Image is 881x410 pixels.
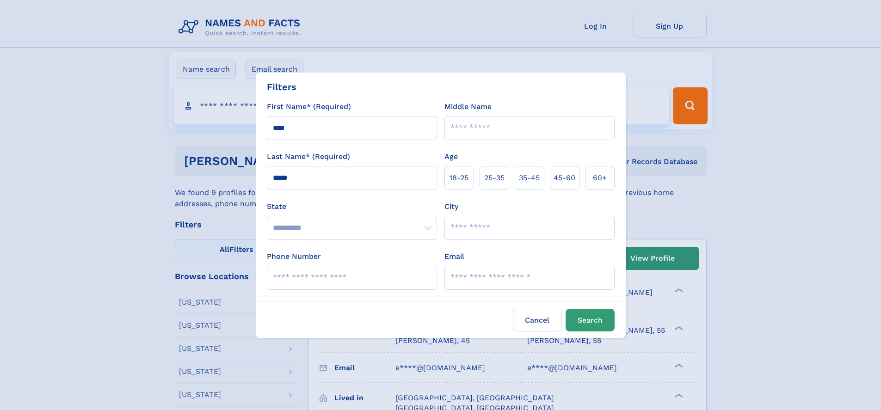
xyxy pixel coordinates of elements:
span: 60+ [593,172,607,184]
label: Phone Number [267,251,321,262]
label: First Name* (Required) [267,101,351,112]
label: Email [444,251,464,262]
label: Cancel [513,309,562,331]
label: Age [444,151,458,162]
label: Last Name* (Required) [267,151,350,162]
label: City [444,201,458,212]
span: 25‑35 [484,172,505,184]
button: Search [566,309,615,331]
span: 45‑60 [554,172,575,184]
span: 35‑45 [519,172,540,184]
label: Middle Name [444,101,492,112]
div: Filters [267,80,296,94]
span: 18‑25 [450,172,468,184]
label: State [267,201,437,212]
